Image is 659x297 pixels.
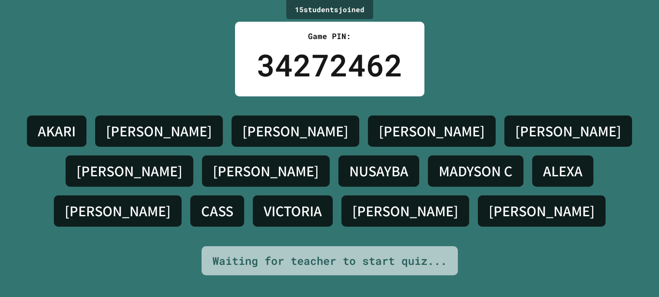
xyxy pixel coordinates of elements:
h4: VICTORIA [264,202,322,220]
h4: ALEXA [543,162,583,180]
div: Waiting for teacher to start quiz... [212,253,447,269]
h4: CASS [201,202,233,220]
h4: [PERSON_NAME] [76,162,182,180]
h4: [PERSON_NAME] [106,122,212,140]
h4: [PERSON_NAME] [213,162,319,180]
h4: [PERSON_NAME] [352,202,458,220]
h4: [PERSON_NAME] [515,122,621,140]
div: Game PIN: [257,30,403,42]
h4: AKARI [38,122,76,140]
h4: [PERSON_NAME] [242,122,348,140]
div: 34272462 [257,42,403,88]
h4: [PERSON_NAME] [379,122,485,140]
h4: MADYSON C [439,162,513,180]
h4: NUSAYBA [349,162,408,180]
h4: [PERSON_NAME] [65,202,171,220]
h4: [PERSON_NAME] [489,202,595,220]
